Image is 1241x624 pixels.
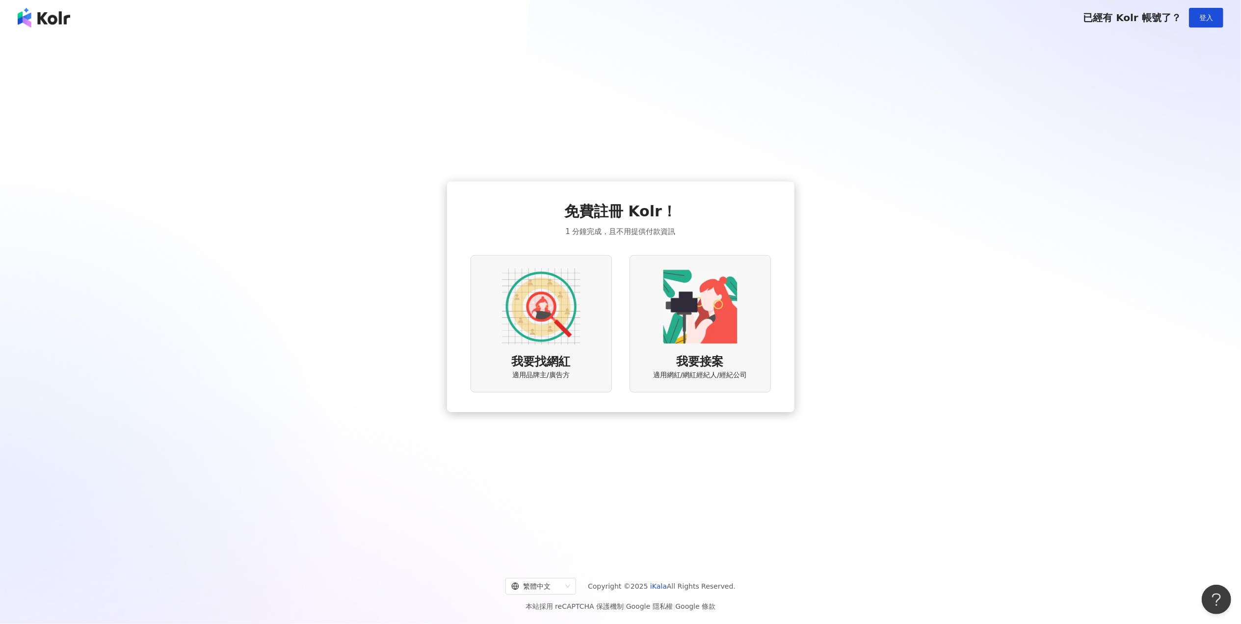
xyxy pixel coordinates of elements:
a: iKala [650,582,667,590]
a: Google 條款 [675,602,715,610]
img: AD identity option [502,267,581,346]
span: | [624,602,626,610]
img: KOL identity option [661,267,739,346]
span: 1 分鐘完成，且不用提供付款資訊 [565,226,675,237]
div: 繁體中文 [511,578,561,594]
span: 適用品牌主/廣告方 [512,370,570,380]
button: 登入 [1189,8,1223,27]
img: logo [18,8,70,27]
iframe: Help Scout Beacon - Open [1202,585,1231,614]
span: 適用網紅/網紅經紀人/經紀公司 [653,370,747,380]
span: 登入 [1199,14,1213,22]
span: 免費註冊 Kolr！ [564,201,677,222]
span: 我要找網紅 [512,354,571,370]
a: Google 隱私權 [626,602,673,610]
span: 我要接案 [677,354,724,370]
span: 本站採用 reCAPTCHA 保護機制 [526,600,715,612]
span: | [673,602,676,610]
span: Copyright © 2025 All Rights Reserved. [588,580,736,592]
span: 已經有 Kolr 帳號了？ [1083,12,1181,24]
